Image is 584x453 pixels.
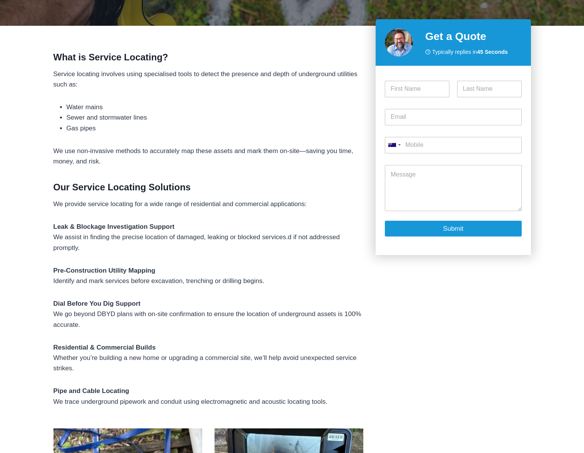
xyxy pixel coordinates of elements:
p: We assist in finding the precise location of damaged, leaking or blocked services.d if not addres... [53,222,364,253]
strong: Dial Before You Dig Support [53,300,141,307]
strong: 45 Seconds [477,49,508,55]
h2: Get a Quote [425,28,522,45]
strong: Leak & Blockage Investigation Support [53,223,175,230]
strong: What is Service Locating? [53,52,168,62]
input: Mobile [385,137,521,153]
li: Sewer and stormwater lines [67,112,364,123]
strong: Our Service Locating Solutions [53,182,191,192]
p: Identify and mark services before excavation, trenching or drilling begins. [53,265,364,286]
input: First Name [385,81,449,97]
p: We trace underground pipework and conduit using electromagnetic and acoustic locating tools. [53,386,364,406]
input: Last Name [457,81,522,97]
span: Typically replies in [432,48,508,57]
button: Selected country [385,137,403,153]
button: Submit [385,221,521,236]
strong: Pipe and Cable Locating [53,387,129,395]
p: We go beyond DBYD plans with on-site confirmation to ensure the location of underground assets is... [53,298,364,330]
p: Whether you’re building a new home or upgrading a commercial site, we’ll help avoid unexpected se... [53,342,364,374]
strong: Residential & Commercial Builds [53,344,156,351]
strong: Pre-Construction Utility Mapping [53,267,155,274]
p: Service locating involves using specialised tools to detect the presence and depth of underground... [53,69,364,90]
p: We provide service locating for a wide range of residential and commercial applications: [53,199,364,209]
p: We use non-invasive methods to accurately map these assets and mark them on-site—saving you time,... [53,146,364,167]
input: Email [385,109,521,125]
li: Water mains [67,102,364,112]
li: Gas pipes [67,123,364,133]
